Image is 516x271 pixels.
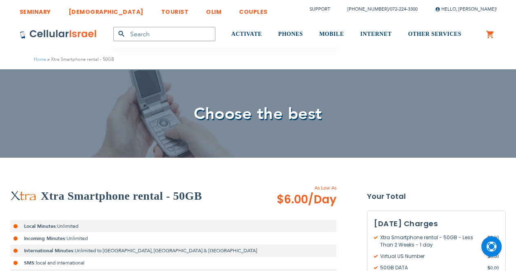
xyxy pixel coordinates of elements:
strong: International Minutes: [24,247,75,254]
a: Home [34,56,46,62]
img: Xtra Smartphone rental - 50GB [10,191,37,201]
span: /Day [308,192,337,208]
img: Cellular Israel Logo [20,29,97,39]
a: ACTIVATE [231,19,262,50]
a: 072-224-3300 [390,6,418,12]
span: 7.00 [487,234,499,249]
h3: [DATE] Charges [374,218,499,230]
li: Unlimited to [GEOGRAPHIC_DATA], [GEOGRAPHIC_DATA] & [GEOGRAPHIC_DATA] [10,245,337,257]
li: Xtra Smartphone rental - 50GB [46,55,114,63]
a: PHONES [278,19,303,50]
span: $ [487,234,490,241]
h2: Xtra Smartphone rental - 50GB [41,188,202,204]
span: Xtra Smartphone rental - 50GB - Less Than 2 Weeks - 1 day [374,234,487,249]
li: Unlimited [10,232,337,245]
strong: Incoming Minutes: [24,235,66,242]
span: MOBILE [319,31,344,37]
input: Search [113,27,215,41]
strong: Local Minutes: [24,223,57,229]
li: local and international [10,257,337,269]
span: ACTIVATE [231,31,262,37]
span: OTHER SERVICES [408,31,461,37]
a: OTHER SERVICES [408,19,461,50]
a: [PHONE_NUMBER] [348,6,388,12]
a: Support [310,6,330,12]
span: PHONES [278,31,303,37]
a: SEMINARY [20,2,51,17]
span: Choose the best [194,103,322,125]
li: / [339,3,418,15]
li: Unlimited [10,220,337,232]
span: 0.00 [487,253,499,260]
a: [DEMOGRAPHIC_DATA] [69,2,144,17]
a: INTERNET [360,19,392,50]
a: TOURIST [161,2,189,17]
span: INTERNET [360,31,392,37]
span: $ [487,253,490,260]
span: As Low As [255,184,337,192]
span: Virtual US Number [374,253,487,260]
a: MOBILE [319,19,344,50]
span: Hello, [PERSON_NAME]! [435,6,497,12]
a: COUPLES [239,2,268,17]
a: OLIM [206,2,221,17]
strong: SMS: [24,260,36,266]
span: $6.00 [277,192,337,208]
strong: Your Total [367,190,506,203]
